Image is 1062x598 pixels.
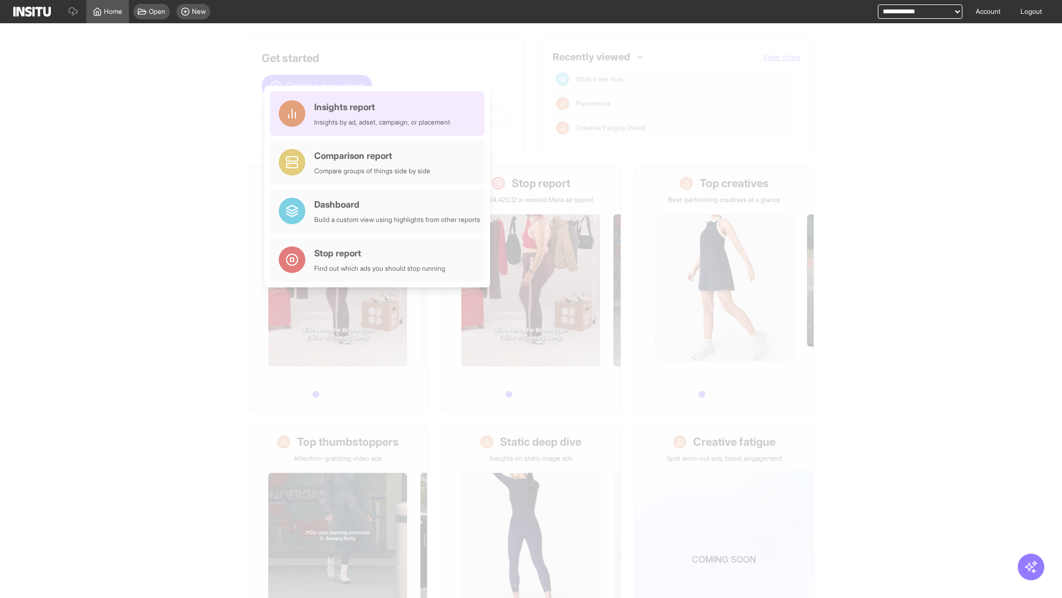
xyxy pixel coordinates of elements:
div: Comparison report [314,149,430,162]
div: Build a custom view using highlights from other reports [314,215,480,224]
div: Find out which ads you should stop running [314,264,445,273]
div: Insights report [314,100,450,114]
div: Compare groups of things side by side [314,167,430,176]
div: Dashboard [314,198,480,211]
img: Logo [13,7,51,17]
div: Insights by ad, adset, campaign, or placement [314,118,450,127]
span: Open [149,7,165,16]
div: Stop report [314,246,445,260]
span: New [192,7,206,16]
span: Home [104,7,122,16]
